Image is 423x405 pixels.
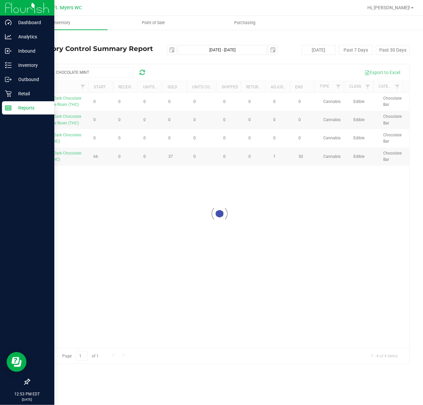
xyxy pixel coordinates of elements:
inline-svg: Inbound [5,48,12,54]
span: Ft. Myers WC [53,5,82,11]
inline-svg: Reports [5,105,12,111]
button: [DATE] [302,45,336,55]
span: select [167,45,177,55]
a: Inventory [16,16,108,30]
span: Purchasing [225,20,264,26]
inline-svg: Dashboard [5,19,12,26]
inline-svg: Analytics [5,33,12,40]
iframe: Resource center [7,352,26,372]
span: Hi, [PERSON_NAME]! [367,5,410,10]
p: 12:53 PM EDT [3,391,51,397]
p: Inventory [12,61,51,69]
inline-svg: Inventory [5,62,12,68]
inline-svg: Retail [5,90,12,97]
button: Past 7 Days [339,45,373,55]
h4: Inventory Control Summary Report [29,45,156,52]
p: Outbound [12,75,51,83]
span: Inventory [44,20,79,26]
inline-svg: Outbound [5,76,12,83]
p: Retail [12,90,51,98]
span: Point of Sale [133,20,174,26]
p: Dashboard [12,19,51,26]
p: Analytics [12,33,51,41]
p: Reports [12,104,51,112]
a: Purchasing [199,16,291,30]
p: Inbound [12,47,51,55]
button: Past 30 Days [376,45,410,55]
span: select [268,45,278,55]
a: Point of Sale [108,16,199,30]
p: [DATE] [3,397,51,402]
